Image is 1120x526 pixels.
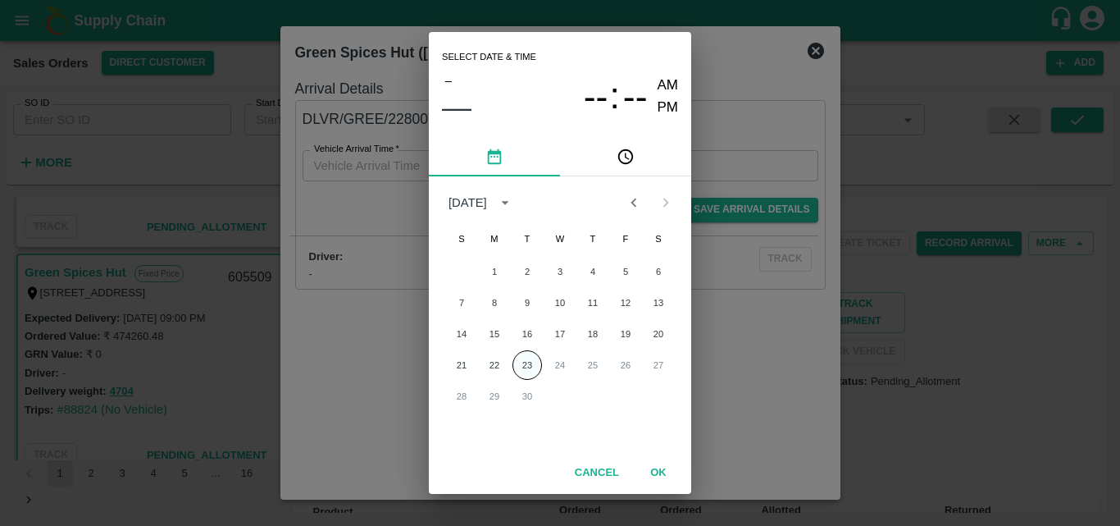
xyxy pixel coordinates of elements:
[578,288,608,318] button: 11
[442,91,471,124] button: ––
[445,70,452,91] span: –
[480,257,509,286] button: 1
[623,75,648,118] button: --
[644,288,673,318] button: 13
[618,187,649,218] button: Previous month
[611,222,640,255] span: Friday
[480,222,509,255] span: Monday
[429,137,560,176] button: pick date
[545,319,575,349] button: 17
[568,459,626,487] button: Cancel
[658,97,679,119] button: PM
[442,45,536,70] span: Select date & time
[447,288,476,318] button: 7
[545,257,575,286] button: 3
[578,319,608,349] button: 18
[442,70,455,91] button: –
[447,222,476,255] span: Sunday
[578,222,608,255] span: Thursday
[480,350,509,380] button: 22
[644,319,673,349] button: 20
[584,75,608,118] button: --
[447,319,476,349] button: 14
[609,75,619,118] span: :
[512,288,542,318] button: 9
[644,222,673,255] span: Saturday
[545,222,575,255] span: Wednesday
[560,137,691,176] button: pick time
[480,288,509,318] button: 8
[578,257,608,286] button: 4
[644,257,673,286] button: 6
[512,222,542,255] span: Tuesday
[545,288,575,318] button: 10
[658,75,679,97] button: AM
[611,288,640,318] button: 12
[611,319,640,349] button: 19
[448,194,487,212] div: [DATE]
[611,257,640,286] button: 5
[480,319,509,349] button: 15
[512,257,542,286] button: 2
[512,350,542,380] button: 23
[492,190,518,216] button: calendar view is open, switch to year view
[512,319,542,349] button: 16
[632,459,685,487] button: OK
[447,350,476,380] button: 21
